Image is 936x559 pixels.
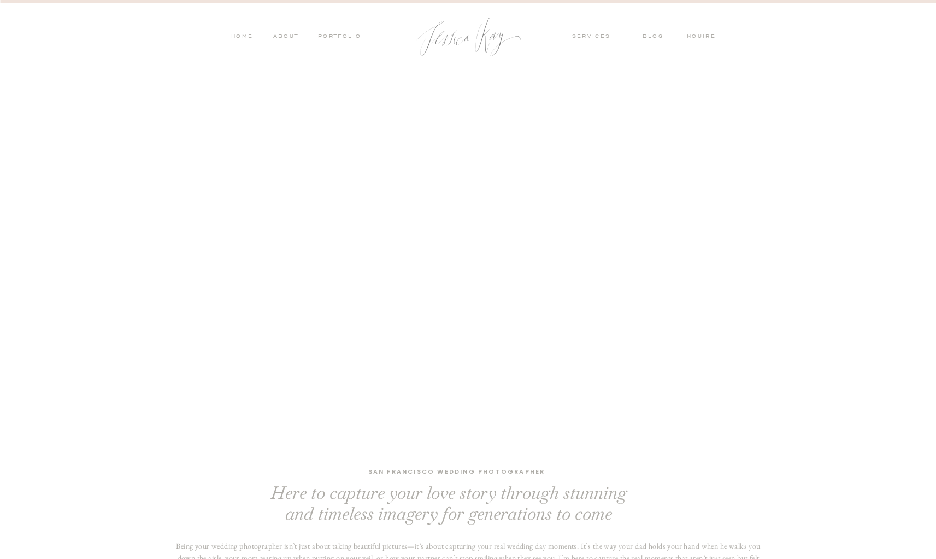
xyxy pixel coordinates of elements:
[572,32,626,42] a: services
[684,32,721,42] a: inquire
[316,32,362,42] a: PORTFOLIO
[231,32,254,42] a: HOME
[265,482,633,520] h2: Here to capture your love story through stunning and timeless imagery for generations to come
[643,32,671,42] a: blog
[270,32,299,42] a: ABOUT
[325,467,588,478] h1: San Francisco wedding photographer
